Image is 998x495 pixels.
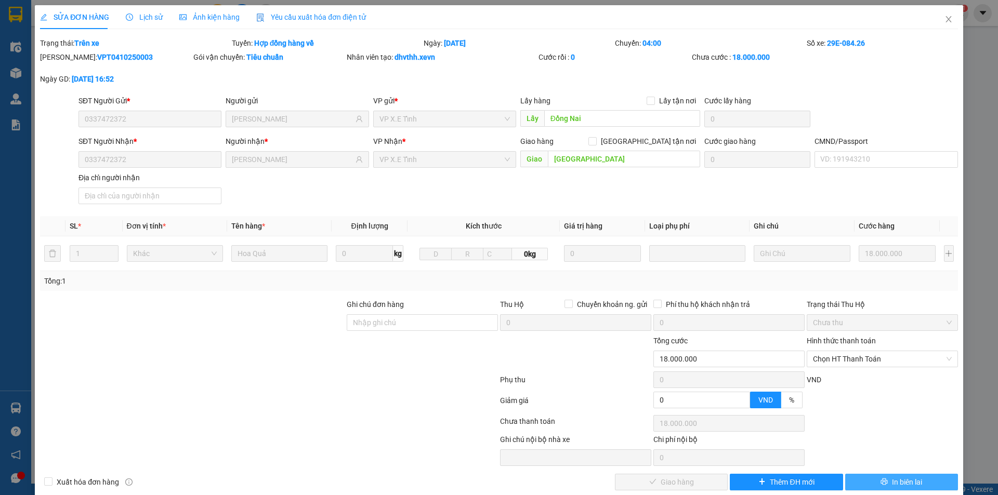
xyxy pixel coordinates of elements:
[40,73,191,85] div: Ngày GD:
[500,434,651,449] div: Ghi chú nội bộ nhà xe
[52,476,123,488] span: Xuất hóa đơn hàng
[614,37,806,49] div: Chuyến:
[827,39,865,47] b: 29E-084.26
[944,245,954,262] button: plus
[351,222,388,230] span: Định lượng
[72,75,114,83] b: [DATE] 16:52
[520,110,544,127] span: Lấy
[466,222,502,230] span: Kích thước
[125,478,133,486] span: info-circle
[597,136,700,147] span: [GEOGRAPHIC_DATA] tận nơi
[807,376,821,384] span: VND
[179,14,187,21] span: picture
[78,188,221,204] input: Địa chỉ của người nhận
[758,396,773,404] span: VND
[356,115,363,123] span: user
[512,248,547,260] span: 0kg
[564,245,641,262] input: 0
[859,222,895,230] span: Cước hàng
[40,13,109,21] span: SỬA ĐƠN HÀNG
[564,222,602,230] span: Giá trị hàng
[231,37,423,49] div: Tuyến:
[78,136,221,147] div: SĐT Người Nhận
[40,51,191,63] div: [PERSON_NAME]:
[347,314,498,331] input: Ghi chú đơn hàng
[539,51,690,63] div: Cước rồi :
[78,172,221,183] div: Địa chỉ người nhận
[254,39,314,47] b: Hợp đồng hàng về
[347,300,404,309] label: Ghi chú đơn hàng
[232,154,353,165] input: Tên người nhận
[730,474,843,490] button: plusThêm ĐH mới
[499,395,652,413] div: Giảm giá
[226,136,369,147] div: Người nhận
[653,434,805,449] div: Chi phí nội bộ
[232,113,353,125] input: Tên người gửi
[133,246,217,261] span: Khác
[256,13,366,21] span: Yêu cầu xuất hóa đơn điện tử
[373,95,516,106] div: VP gửi
[807,337,876,345] label: Hình thức thanh toán
[356,156,363,163] span: user
[44,275,385,287] div: Tổng: 1
[615,474,728,490] button: checkGiao hàng
[571,53,575,61] b: 0
[692,51,843,63] div: Chưa cước :
[934,5,963,34] button: Close
[859,245,936,262] input: 0
[74,39,99,47] b: Trên xe
[770,476,814,488] span: Thêm ĐH mới
[78,95,221,106] div: SĐT Người Gửi
[704,137,756,145] label: Cước giao hàng
[548,151,700,167] input: Dọc đường
[40,14,47,21] span: edit
[653,337,688,345] span: Tổng cước
[499,416,652,434] div: Chưa thanh toán
[423,37,614,49] div: Ngày:
[246,53,283,61] b: Tiêu chuẩn
[373,137,402,145] span: VP Nhận
[806,37,959,49] div: Số xe:
[451,248,483,260] input: R
[126,13,163,21] span: Lịch sử
[483,248,512,260] input: C
[39,37,231,49] div: Trạng thái:
[520,151,548,167] span: Giao
[704,97,751,105] label: Cước lấy hàng
[544,110,700,127] input: Dọc đường
[732,53,770,61] b: 18.000.000
[704,111,810,127] input: Cước lấy hàng
[892,476,922,488] span: In biên lai
[789,396,794,404] span: %
[179,13,240,21] span: Ảnh kiện hàng
[642,39,661,47] b: 04:00
[226,95,369,106] div: Người gửi
[499,374,652,392] div: Phụ thu
[70,222,78,230] span: SL
[347,51,536,63] div: Nhân viên tạo:
[645,216,750,236] th: Loại phụ phí
[444,39,466,47] b: [DATE]
[520,97,550,105] span: Lấy hàng
[944,15,953,23] span: close
[256,14,265,22] img: icon
[704,151,810,168] input: Cước giao hàng
[750,216,854,236] th: Ghi chú
[231,222,265,230] span: Tên hàng
[520,137,554,145] span: Giao hàng
[127,222,166,230] span: Đơn vị tính
[395,53,435,61] b: dhvthh.xevn
[662,299,754,310] span: Phí thu hộ khách nhận trả
[813,351,952,367] span: Chọn HT Thanh Toán
[845,474,958,490] button: printerIn biên lai
[97,53,153,61] b: VPT0410250003
[758,478,766,486] span: plus
[193,51,345,63] div: Gói vận chuyển:
[655,95,700,106] span: Lấy tận nơi
[419,248,452,260] input: D
[379,152,510,167] span: VP X.E Tỉnh
[754,245,850,262] input: Ghi Chú
[379,111,510,127] span: VP X.E Tỉnh
[881,478,888,486] span: printer
[813,315,952,330] span: Chưa thu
